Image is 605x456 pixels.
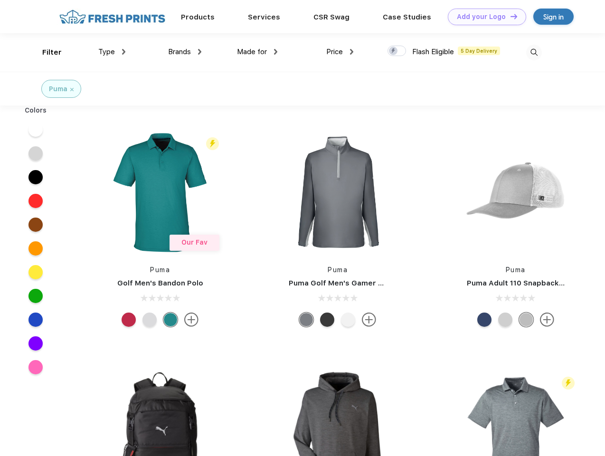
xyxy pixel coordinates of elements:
a: Puma [506,266,526,274]
div: Quarry Brt Whit [498,313,512,327]
a: Golf Men's Bandon Polo [117,279,203,287]
div: Puma Black [320,313,334,327]
div: Sign in [543,11,564,22]
div: Green Lagoon [163,313,178,327]
img: flash_active_toggle.svg [206,137,219,150]
img: fo%20logo%202.webp [57,9,168,25]
div: Add your Logo [457,13,506,21]
div: Quarry with Brt Whit [519,313,533,327]
a: Puma [328,266,348,274]
div: High Rise [142,313,157,327]
img: more.svg [540,313,554,327]
a: Products [181,13,215,21]
a: CSR Swag [313,13,350,21]
img: filter_cancel.svg [70,88,74,91]
img: desktop_search.svg [526,45,542,60]
div: Colors [18,105,54,115]
div: Puma [49,84,67,94]
img: DT [510,14,517,19]
img: dropdown.png [350,49,353,55]
img: more.svg [184,313,199,327]
img: func=resize&h=266 [453,129,579,256]
img: dropdown.png [122,49,125,55]
span: Our Fav [181,238,208,246]
span: Type [98,47,115,56]
img: more.svg [362,313,376,327]
a: Puma [150,266,170,274]
div: Peacoat with Qut Shd [477,313,492,327]
div: Quiet Shade [299,313,313,327]
a: Puma Golf Men's Gamer Golf Quarter-Zip [289,279,439,287]
div: Bright White [341,313,355,327]
a: Sign in [533,9,574,25]
img: func=resize&h=266 [274,129,401,256]
div: Filter [42,47,62,58]
a: Services [248,13,280,21]
span: 5 Day Delivery [458,47,500,55]
span: Brands [168,47,191,56]
div: Ski Patrol [122,313,136,327]
span: Flash Eligible [412,47,454,56]
img: func=resize&h=266 [97,129,223,256]
img: flash_active_toggle.svg [562,377,575,389]
span: Price [326,47,343,56]
img: dropdown.png [274,49,277,55]
span: Made for [237,47,267,56]
img: dropdown.png [198,49,201,55]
